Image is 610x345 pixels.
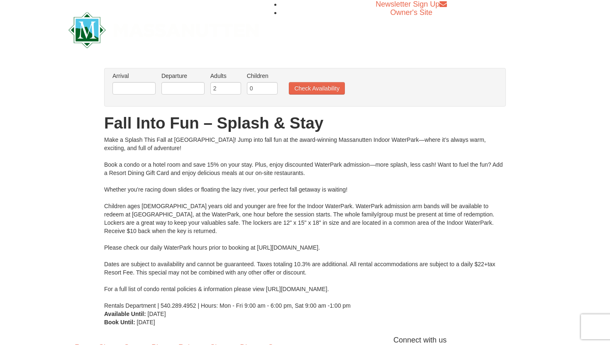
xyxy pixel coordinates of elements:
[104,311,146,317] strong: Available Until:
[104,136,506,310] div: Make a Splash This Fall at [GEOGRAPHIC_DATA]! Jump into fall fun at the award-winning Massanutten...
[112,72,156,80] label: Arrival
[68,12,259,48] img: Massanutten Resort Logo
[68,19,259,39] a: Massanutten Resort
[104,115,506,131] h1: Fall Into Fun – Splash & Stay
[104,319,135,326] strong: Book Until:
[390,8,432,17] a: Owner's Site
[148,311,166,317] span: [DATE]
[161,72,205,80] label: Departure
[289,82,345,95] button: Check Availability
[210,72,241,80] label: Adults
[137,319,155,326] span: [DATE]
[247,72,278,80] label: Children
